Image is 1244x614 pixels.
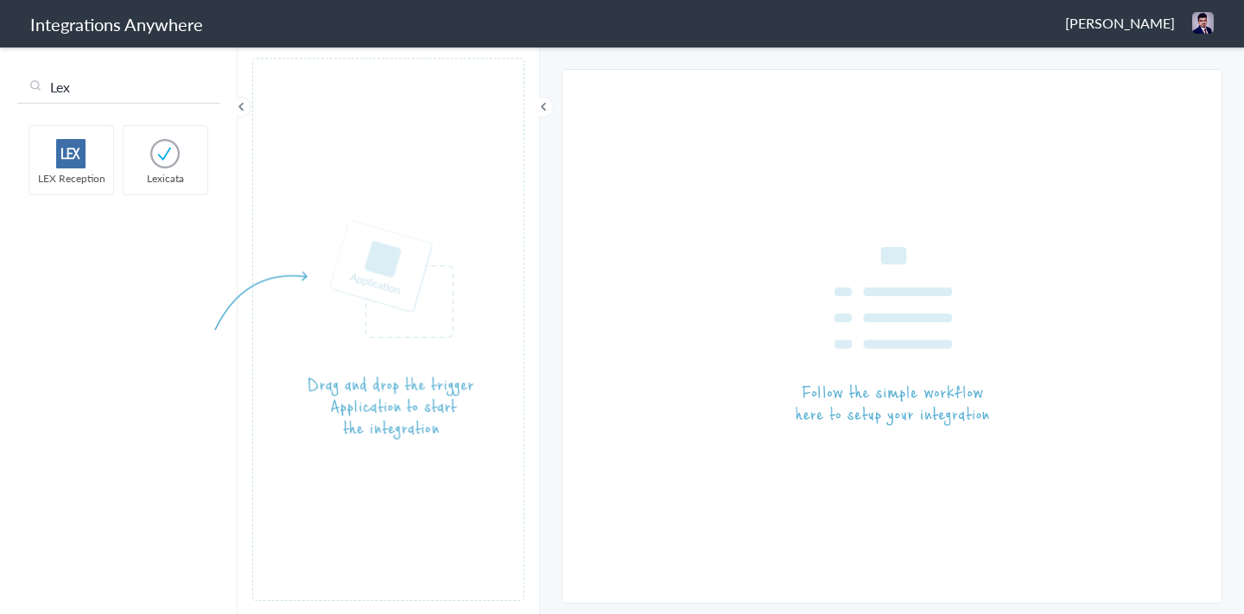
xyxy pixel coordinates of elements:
[1065,13,1175,33] span: [PERSON_NAME]
[124,171,207,186] span: Lexicata
[214,219,473,440] img: instruction-trigger.png
[35,139,108,168] img: lex-app-logo.svg
[796,247,989,427] img: instruction-workflow.png
[1192,12,1214,34] img: 6cb3bdef-2cb1-4bb6-a8e6-7bc585f3ab5e.jpeg
[29,171,113,186] span: LEX Reception
[17,71,220,104] input: Search...
[30,12,203,36] h1: Integrations Anywhere
[129,139,202,168] img: lexicata.png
